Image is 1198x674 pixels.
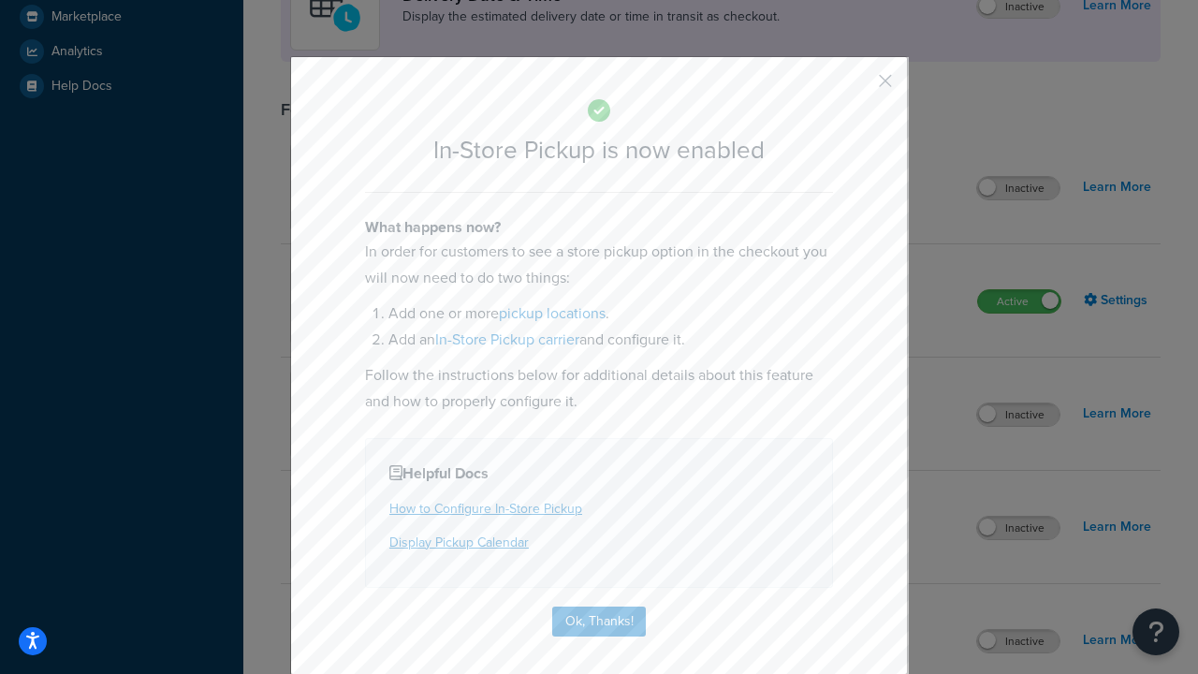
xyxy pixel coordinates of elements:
[365,362,833,415] p: Follow the instructions below for additional details about this feature and how to properly confi...
[499,302,606,324] a: pickup locations
[388,300,833,327] li: Add one or more .
[552,607,646,637] button: Ok, Thanks!
[389,462,809,485] h4: Helpful Docs
[435,329,579,350] a: In-Store Pickup carrier
[388,327,833,353] li: Add an and configure it.
[389,499,582,519] a: How to Configure In-Store Pickup
[365,216,833,239] h4: What happens now?
[365,239,833,291] p: In order for customers to see a store pickup option in the checkout you will now need to do two t...
[389,533,529,552] a: Display Pickup Calendar
[365,137,833,164] h2: In-Store Pickup is now enabled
